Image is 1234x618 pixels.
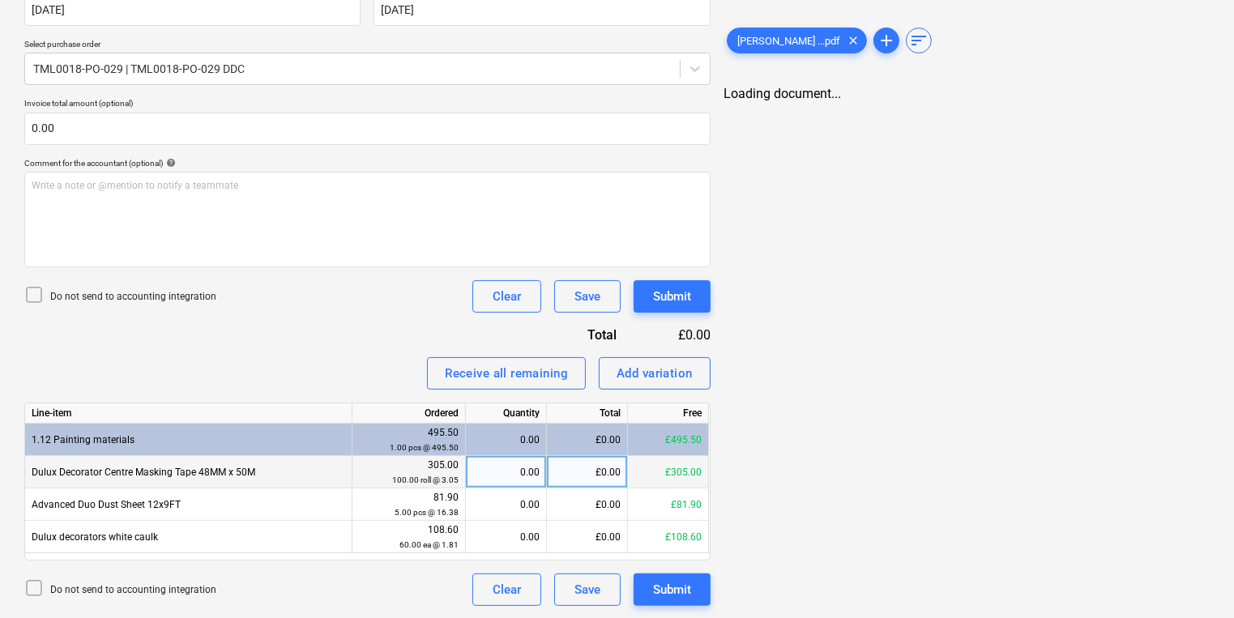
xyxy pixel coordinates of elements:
small: 60.00 ea @ 1.81 [399,540,459,549]
span: sort [909,31,929,50]
div: 305.00 [359,458,459,488]
div: £81.90 [628,488,709,521]
div: Dulux Decorator Centre Masking Tape 48MM x 50M [25,456,352,488]
span: 1.12 Painting materials [32,434,135,445]
button: Save [554,280,621,313]
div: 0.00 [472,488,540,521]
button: Clear [472,573,541,606]
div: 0.00 [472,424,540,456]
span: [PERSON_NAME] ...pdf [728,35,850,47]
input: Invoice total amount (optional) [24,113,711,145]
div: Save [574,579,600,600]
div: Clear [493,579,521,600]
span: help [163,158,176,168]
div: Free [628,403,709,424]
button: Receive all remaining [427,357,586,390]
div: £0.00 [547,488,628,521]
div: £0.00 [547,521,628,553]
div: £0.00 [643,326,711,344]
div: £305.00 [628,456,709,488]
div: Clear [493,286,521,307]
button: Add variation [599,357,711,390]
span: clear [843,31,863,50]
div: Receive all remaining [445,363,568,384]
small: 1.00 pcs @ 495.50 [390,443,459,452]
div: 108.60 [359,522,459,552]
button: Save [554,573,621,606]
div: £0.00 [547,424,628,456]
span: add [877,31,896,50]
div: Submit [653,286,691,307]
small: 100.00 roll @ 3.05 [392,475,459,484]
div: 0.00 [472,456,540,488]
div: Loading document... [724,86,1210,101]
small: 5.00 pcs @ 16.38 [395,508,459,517]
div: Comment for the accountant (optional) [24,158,711,168]
div: Dulux decorators white caulk [25,521,352,553]
p: Select purchase order [24,39,711,53]
div: 0.00 [472,521,540,553]
div: £495.50 [628,424,709,456]
div: Total [547,403,628,424]
div: £108.60 [628,521,709,553]
button: Submit [634,280,711,313]
div: 81.90 [359,490,459,520]
div: £0.00 [547,456,628,488]
div: Total [500,326,643,344]
div: Quantity [466,403,547,424]
div: [PERSON_NAME] ...pdf [727,28,867,53]
p: Do not send to accounting integration [50,583,216,597]
div: Save [574,286,600,307]
div: 495.50 [359,425,459,455]
button: Clear [472,280,541,313]
div: Line-item [25,403,352,424]
iframe: Chat Widget [1153,540,1234,618]
p: Invoice total amount (optional) [24,98,711,112]
div: Advanced Duo Dust Sheet 12x9FT [25,488,352,521]
div: Add variation [617,363,693,384]
button: Submit [634,573,711,606]
div: Submit [653,579,691,600]
p: Do not send to accounting integration [50,290,216,304]
div: Ordered [352,403,466,424]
